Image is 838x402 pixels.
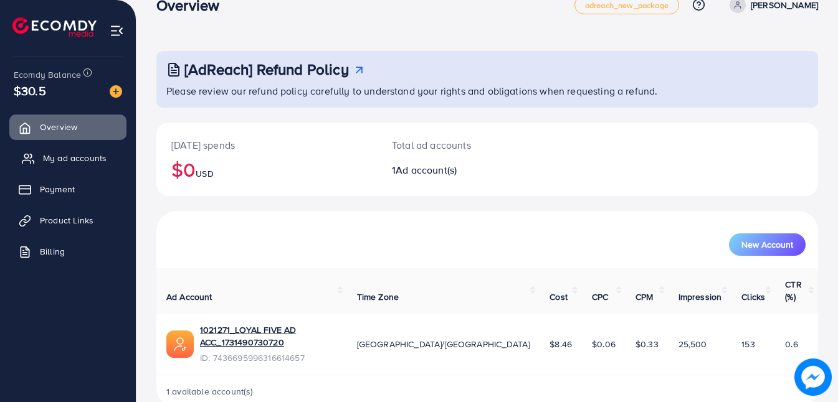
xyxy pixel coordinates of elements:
a: 1021271_LOYAL FIVE AD ACC_1731490730720 [200,324,337,349]
p: [DATE] spends [171,138,362,152]
h2: $0 [171,157,362,181]
span: Time Zone [357,291,399,303]
span: $8.46 [550,338,572,350]
span: 1 available account(s) [166,385,254,398]
img: logo [12,17,97,37]
a: Overview [9,115,126,139]
span: ID: 7436695996316614657 [200,352,337,364]
span: Ecomdy Balance [14,68,81,81]
span: Ad Account [166,291,212,303]
span: Impression [678,291,722,303]
span: Clicks [741,291,765,303]
img: image [110,85,122,98]
a: Billing [9,239,126,264]
a: Payment [9,177,126,202]
h2: 1 [392,164,528,176]
span: $0.06 [592,338,616,350]
span: Overview [40,121,77,133]
span: adreach_new_package [585,1,669,9]
span: Cost [550,291,568,303]
span: CPC [592,291,608,303]
img: menu [110,24,124,38]
img: ic-ads-acc.e4c84228.svg [166,330,194,358]
span: Ad account(s) [396,163,457,177]
span: $30.5 [14,82,46,100]
span: CPM [636,291,653,303]
span: New Account [741,240,793,249]
span: 0.6 [785,338,798,350]
span: My ad accounts [43,152,107,164]
span: Payment [40,183,75,195]
span: USD [196,167,213,180]
h3: [AdReach] Refund Policy [184,60,349,78]
span: 153 [741,338,755,350]
p: Total ad accounts [392,138,528,152]
img: image [794,358,832,396]
span: Billing [40,245,65,258]
a: My ad accounts [9,146,126,171]
span: Product Links [40,214,93,227]
button: New Account [729,233,806,256]
span: 25,500 [678,338,707,350]
a: Product Links [9,208,126,233]
span: $0.33 [636,338,659,350]
span: [GEOGRAPHIC_DATA]/[GEOGRAPHIC_DATA] [357,338,530,350]
p: Please review our refund policy carefully to understand your rights and obligations when requesti... [166,83,811,98]
span: CTR (%) [785,278,801,303]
